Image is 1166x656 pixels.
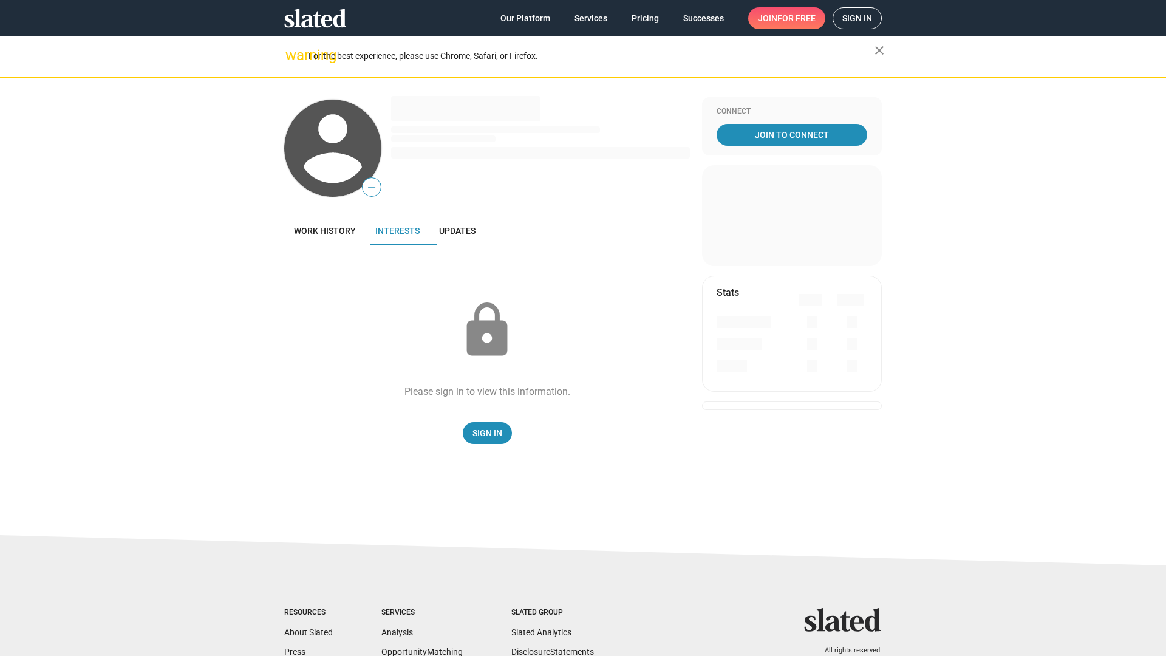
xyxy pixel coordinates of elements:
[717,124,867,146] a: Join To Connect
[683,7,724,29] span: Successes
[500,7,550,29] span: Our Platform
[472,422,502,444] span: Sign In
[833,7,882,29] a: Sign in
[511,608,594,618] div: Slated Group
[366,216,429,245] a: Interests
[748,7,825,29] a: Joinfor free
[284,608,333,618] div: Resources
[463,422,512,444] a: Sign In
[717,107,867,117] div: Connect
[309,48,874,64] div: For the best experience, please use Chrome, Safari, or Firefox.
[511,627,571,637] a: Slated Analytics
[284,627,333,637] a: About Slated
[381,627,413,637] a: Analysis
[872,43,887,58] mat-icon: close
[375,226,420,236] span: Interests
[363,180,381,196] span: —
[719,124,865,146] span: Join To Connect
[294,226,356,236] span: Work history
[429,216,485,245] a: Updates
[758,7,816,29] span: Join
[777,7,816,29] span: for free
[491,7,560,29] a: Our Platform
[565,7,617,29] a: Services
[457,300,517,361] mat-icon: lock
[842,8,872,29] span: Sign in
[622,7,669,29] a: Pricing
[404,385,570,398] div: Please sign in to view this information.
[439,226,476,236] span: Updates
[284,216,366,245] a: Work history
[632,7,659,29] span: Pricing
[673,7,734,29] a: Successes
[574,7,607,29] span: Services
[381,608,463,618] div: Services
[717,286,739,299] mat-card-title: Stats
[285,48,300,63] mat-icon: warning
